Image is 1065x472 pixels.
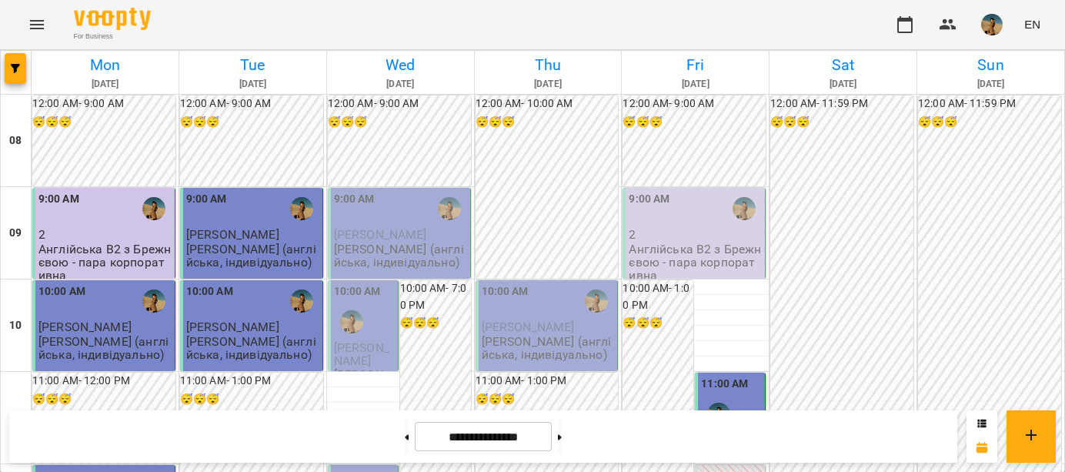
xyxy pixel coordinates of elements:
[340,310,363,333] img: Брежнєва Катерина Ігорівна (а)
[1018,10,1047,38] button: EN
[477,77,619,92] h6: [DATE]
[629,243,762,283] p: Англійська В2 з Брежнєвою - пара корпоративна
[476,391,619,408] h6: 😴😴😴
[9,317,22,334] h6: 10
[186,191,227,208] label: 9:00 AM
[74,32,151,42] span: For Business
[186,335,319,362] p: [PERSON_NAME] (англійська, індивідуально)
[182,77,324,92] h6: [DATE]
[770,114,913,131] h6: 😴😴😴
[186,227,279,242] span: [PERSON_NAME]
[482,335,615,362] p: [PERSON_NAME] (англійська, індивідуально)
[334,283,381,300] label: 10:00 AM
[623,114,766,131] h6: 😴😴😴
[629,191,669,208] label: 9:00 AM
[9,132,22,149] h6: 08
[32,95,175,112] h6: 12:00 AM - 9:00 AM
[186,283,233,300] label: 10:00 AM
[38,283,85,300] label: 10:00 AM
[186,243,319,269] p: [PERSON_NAME] (англійська, індивідуально)
[624,53,766,77] h6: Fri
[482,283,529,300] label: 10:00 AM
[624,77,766,92] h6: [DATE]
[180,391,323,408] h6: 😴😴😴
[142,290,165,313] img: Брежнєва Катерина Ігорівна (а)
[182,53,324,77] h6: Tue
[920,53,1062,77] h6: Sun
[334,368,395,434] p: [PERSON_NAME] (англійська, індивідуально)
[180,114,323,131] h6: 😴😴😴
[329,77,472,92] h6: [DATE]
[334,191,375,208] label: 9:00 AM
[1024,16,1040,32] span: EN
[34,53,176,77] h6: Mon
[32,114,175,131] h6: 😴😴😴
[328,114,471,131] h6: 😴😴😴
[18,6,55,43] button: Menu
[186,320,279,334] span: [PERSON_NAME]
[38,228,172,241] p: 2
[918,114,1061,131] h6: 😴😴😴
[772,77,914,92] h6: [DATE]
[476,95,619,112] h6: 12:00 AM - 10:00 AM
[334,243,467,269] p: [PERSON_NAME] (англійська, індивідуально)
[38,320,132,334] span: [PERSON_NAME]
[34,77,176,92] h6: [DATE]
[623,95,766,112] h6: 12:00 AM - 9:00 AM
[629,228,762,241] p: 2
[290,290,313,313] img: Брежнєва Катерина Ігорівна (а)
[38,191,79,208] label: 9:00 AM
[623,280,693,313] h6: 10:00 AM - 1:00 PM
[32,373,175,390] h6: 11:00 AM - 12:00 PM
[334,227,427,242] span: [PERSON_NAME]
[733,197,756,220] img: Брежнєва Катерина Ігорівна (а)
[920,77,1062,92] h6: [DATE]
[585,290,608,313] img: Брежнєва Катерина Ігорівна (а)
[32,391,175,408] h6: 😴😴😴
[180,373,323,390] h6: 11:00 AM - 1:00 PM
[701,376,748,393] label: 11:00 AM
[400,280,471,313] h6: 10:00 AM - 7:00 PM
[770,95,913,112] h6: 12:00 AM - 11:59 PM
[334,340,389,368] span: [PERSON_NAME]
[38,335,172,362] p: [PERSON_NAME] (англійська, індивідуально)
[400,315,471,332] h6: 😴😴😴
[290,197,313,220] img: Брежнєва Катерина Ігорівна (а)
[329,53,472,77] h6: Wed
[918,95,1061,112] h6: 12:00 AM - 11:59 PM
[476,373,619,390] h6: 11:00 AM - 1:00 PM
[477,53,619,77] h6: Thu
[772,53,914,77] h6: Sat
[180,95,323,112] h6: 12:00 AM - 9:00 AM
[328,95,471,112] h6: 12:00 AM - 9:00 AM
[476,114,619,131] h6: 😴😴😴
[74,8,151,30] img: Voopty Logo
[438,197,461,220] img: Брежнєва Катерина Ігорівна (а)
[9,225,22,242] h6: 09
[623,315,693,332] h6: 😴😴😴
[981,14,1003,35] img: 60eca85a8c9650d2125a59cad4a94429.JPG
[38,243,172,283] p: Англійська В2 з Брежнєвою - пара корпоративна
[482,320,575,334] span: [PERSON_NAME]
[142,197,165,220] img: Брежнєва Катерина Ігорівна (а)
